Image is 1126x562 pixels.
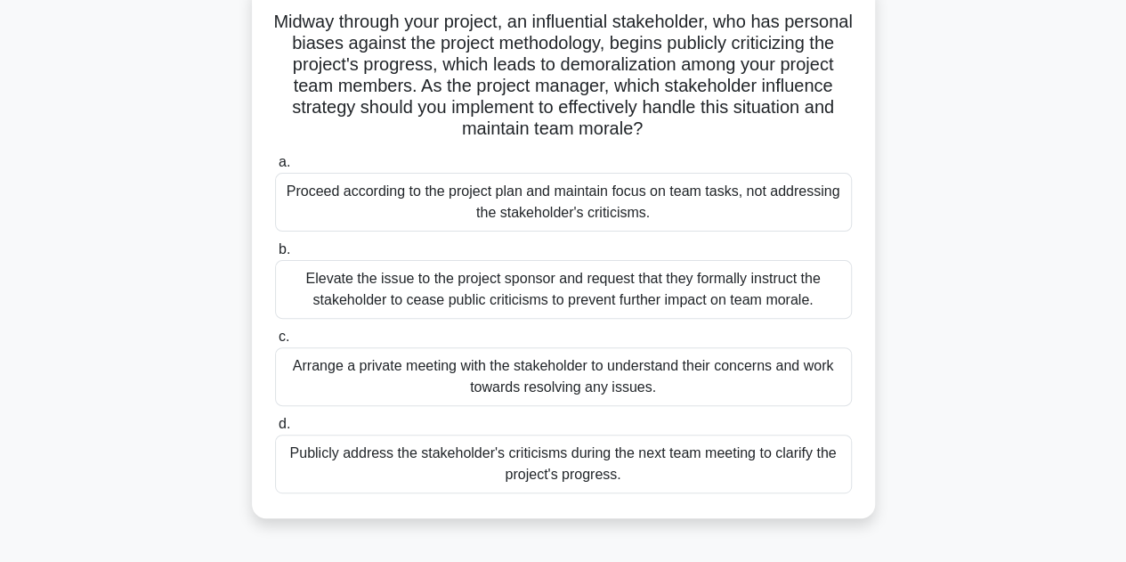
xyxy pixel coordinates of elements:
div: Publicly address the stakeholder's criticisms during the next team meeting to clarify the project... [275,435,852,493]
div: Elevate the issue to the project sponsor and request that they formally instruct the stakeholder ... [275,260,852,319]
div: Arrange a private meeting with the stakeholder to understand their concerns and work towards reso... [275,347,852,406]
span: c. [279,329,289,344]
span: d. [279,416,290,431]
div: Proceed according to the project plan and maintain focus on team tasks, not addressing the stakeh... [275,173,852,232]
h5: Midway through your project, an influential stakeholder, who has personal biases against the proj... [273,11,854,141]
span: b. [279,241,290,257]
span: a. [279,154,290,169]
